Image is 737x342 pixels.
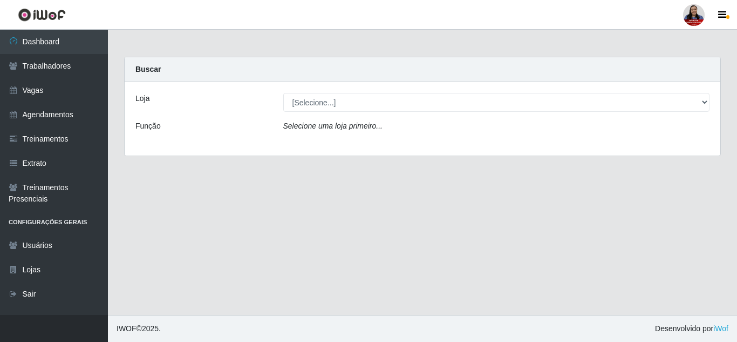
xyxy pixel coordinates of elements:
label: Loja [135,93,149,104]
i: Selecione uma loja primeiro... [283,122,383,130]
strong: Buscar [135,65,161,73]
img: CoreUI Logo [18,8,66,22]
span: IWOF [117,324,137,333]
label: Função [135,120,161,132]
span: Desenvolvido por [655,323,728,334]
a: iWof [713,324,728,333]
span: © 2025 . [117,323,161,334]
